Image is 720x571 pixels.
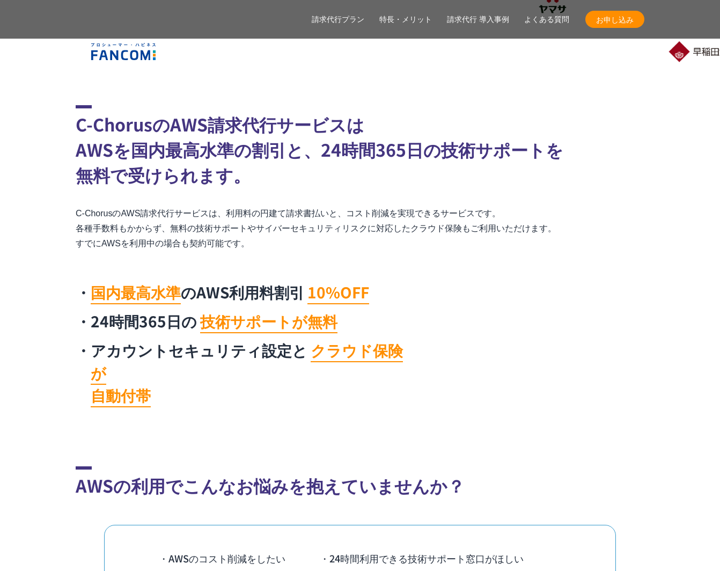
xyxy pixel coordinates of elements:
h2: AWSの利用でこんなお悩みを抱えていませんか？ [76,466,644,498]
mark: 国内最高水準 [91,281,181,304]
p: C-ChorusのAWS請求代行サービスは、利用料の円建て請求書払いと、コスト削減を実現できるサービスです。 各種手数料もかからず、無料の技術サポートやサイバーセキュリティリスクに対応したクラウ... [76,206,644,251]
img: エイチーム [177,30,262,73]
a: よくある質問 [524,14,569,25]
img: 慶應義塾 [563,30,649,73]
li: ・AWSのコスト削減をしたい [159,548,320,568]
a: 請求代行 導入事例 [447,14,509,25]
span: お申し込み [585,14,644,25]
a: お申し込み [585,11,644,28]
a: 請求代行プラン [312,14,364,25]
img: 日本財団 [466,30,552,73]
img: 国境なき医師団 [370,30,455,73]
mark: 10%OFF [307,281,369,304]
img: ファンコミュニケーションズ [80,30,166,73]
li: ・24時間利用できる技術サポート窓口がほしい [320,548,561,568]
mark: 技術サポートが無料 [200,310,337,333]
li: 24時間365日の [76,310,414,332]
li: のAWS利用料割引 [76,281,414,303]
li: アカウントセキュリティ設定と [76,339,414,406]
mark: クラウド保険が 自動付帯 [91,339,403,407]
h2: C-ChorusのAWS請求代行サービスは AWSを国内最高水準の割引と、24時間365日の技術サポートを 無料で受けられます。 [76,105,644,187]
a: 特長・メリット [379,14,432,25]
img: クリーク・アンド・リバー [273,30,359,73]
